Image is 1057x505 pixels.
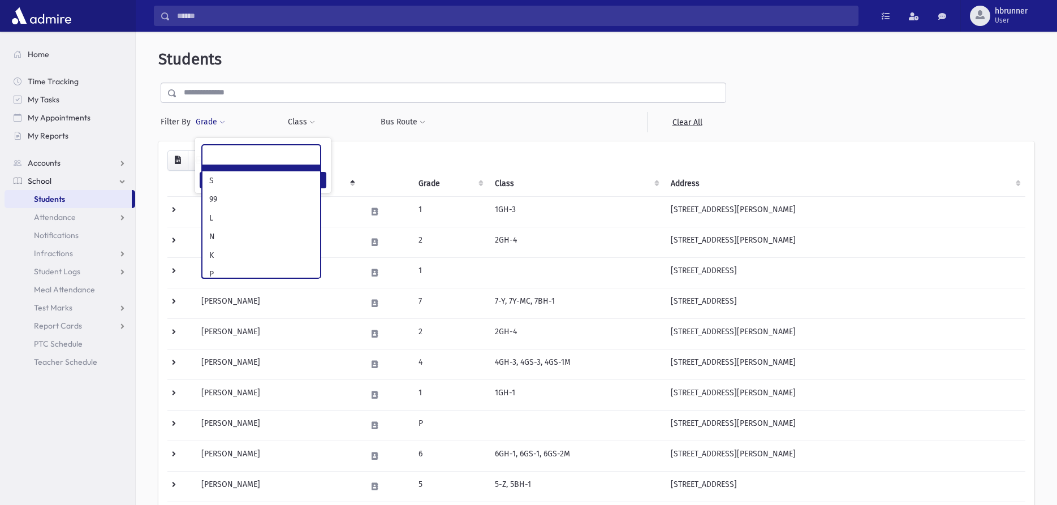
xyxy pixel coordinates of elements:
[28,131,68,141] span: My Reports
[195,410,360,441] td: [PERSON_NAME]
[34,266,80,277] span: Student Logs
[5,190,132,208] a: Students
[5,317,135,335] a: Report Cards
[664,227,1025,257] td: [STREET_ADDRESS][PERSON_NAME]
[412,318,488,349] td: 2
[5,299,135,317] a: Test Marks
[488,349,665,379] td: 4GH-3, 4GS-3, 4GS-1M
[170,6,858,26] input: Search
[9,5,74,27] img: AdmirePro
[488,471,665,502] td: 5-Z, 5BH-1
[664,318,1025,349] td: [STREET_ADDRESS][PERSON_NAME]
[202,265,320,283] li: P
[202,190,320,209] li: 99
[664,441,1025,471] td: [STREET_ADDRESS][PERSON_NAME]
[488,288,665,318] td: 7-Y, 7Y-MC, 7BH-1
[664,171,1025,197] th: Address: activate to sort column ascending
[488,318,665,349] td: 2GH-4
[158,50,222,68] span: Students
[195,379,360,410] td: [PERSON_NAME]
[5,72,135,90] a: Time Tracking
[5,208,135,226] a: Attendance
[195,471,360,502] td: [PERSON_NAME]
[195,227,360,257] td: Abergil, Yael
[488,441,665,471] td: 6GH-1, 6GS-1, 6GS-2M
[412,441,488,471] td: 6
[412,171,488,197] th: Grade: activate to sort column ascending
[488,171,665,197] th: Class: activate to sort column ascending
[995,7,1028,16] span: hbrunner
[380,112,426,132] button: Bus Route
[287,112,316,132] button: Class
[195,349,360,379] td: [PERSON_NAME]
[188,150,210,171] button: Print
[195,112,226,132] button: Grade
[488,227,665,257] td: 2GH-4
[5,335,135,353] a: PTC Schedule
[488,379,665,410] td: 1GH-1
[200,172,326,188] button: Filter
[202,171,320,190] li: S
[34,194,65,204] span: Students
[5,226,135,244] a: Notifications
[195,288,360,318] td: [PERSON_NAME]
[664,349,1025,379] td: [STREET_ADDRESS][PERSON_NAME]
[195,257,360,288] td: Abikzer, [GEOGRAPHIC_DATA]
[5,127,135,145] a: My Reports
[412,410,488,441] td: P
[5,154,135,172] a: Accounts
[34,230,79,240] span: Notifications
[648,112,726,132] a: Clear All
[28,49,49,59] span: Home
[412,227,488,257] td: 2
[28,94,59,105] span: My Tasks
[664,471,1025,502] td: [STREET_ADDRESS]
[195,171,360,197] th: Student: activate to sort column descending
[167,150,188,171] button: CSV
[412,288,488,318] td: 7
[28,76,79,87] span: Time Tracking
[664,410,1025,441] td: [STREET_ADDRESS][PERSON_NAME]
[488,196,665,227] td: 1GH-3
[412,471,488,502] td: 5
[34,212,76,222] span: Attendance
[34,284,95,295] span: Meal Attendance
[412,196,488,227] td: 1
[5,90,135,109] a: My Tasks
[412,349,488,379] td: 4
[5,262,135,280] a: Student Logs
[5,280,135,299] a: Meal Attendance
[34,339,83,349] span: PTC Schedule
[202,246,320,265] li: K
[195,196,360,227] td: [PERSON_NAME]
[412,257,488,288] td: 1
[664,196,1025,227] td: [STREET_ADDRESS][PERSON_NAME]
[161,116,195,128] span: Filter By
[195,318,360,349] td: [PERSON_NAME]
[664,379,1025,410] td: [STREET_ADDRESS][PERSON_NAME]
[28,176,51,186] span: School
[34,321,82,331] span: Report Cards
[202,209,320,227] li: L
[5,353,135,371] a: Teacher Schedule
[995,16,1028,25] span: User
[5,109,135,127] a: My Appointments
[28,158,61,168] span: Accounts
[664,257,1025,288] td: [STREET_ADDRESS]
[202,227,320,246] li: N
[34,357,97,367] span: Teacher Schedule
[5,172,135,190] a: School
[34,303,72,313] span: Test Marks
[664,288,1025,318] td: [STREET_ADDRESS]
[28,113,90,123] span: My Appointments
[412,379,488,410] td: 1
[5,45,135,63] a: Home
[34,248,73,258] span: Infractions
[5,244,135,262] a: Infractions
[195,441,360,471] td: [PERSON_NAME]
